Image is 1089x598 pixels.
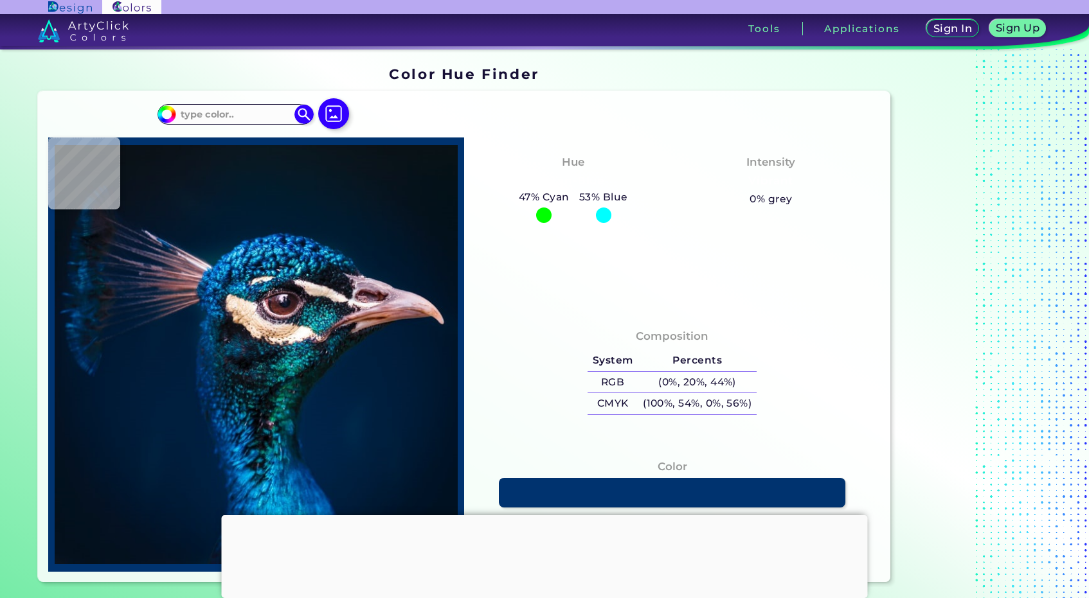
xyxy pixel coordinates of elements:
[992,21,1043,37] a: Sign Up
[588,350,638,371] h5: System
[750,191,792,207] h5: 0% grey
[389,64,539,84] h1: Color Hue Finder
[222,515,868,595] iframe: Advertisement
[38,19,129,42] img: logo_artyclick_colors_white.svg
[514,189,574,206] h5: 47% Cyan
[636,327,708,346] h4: Composition
[998,23,1038,33] h5: Sign Up
[658,457,687,476] h4: Color
[896,61,1056,587] iframe: Advertisement
[574,189,633,206] h5: 53% Blue
[638,372,757,393] h5: (0%, 20%, 44%)
[562,153,584,171] h4: Hue
[55,144,458,565] img: img_pavlin.jpg
[48,1,91,13] img: ArtyClick Design logo
[646,512,699,527] h3: #00336F
[638,350,757,371] h5: Percents
[748,24,780,33] h3: Tools
[588,393,638,414] h5: CMYK
[175,106,295,123] input: type color..
[588,372,638,393] h5: RGB
[318,98,349,129] img: icon picture
[935,24,970,33] h5: Sign In
[746,153,795,171] h4: Intensity
[537,173,609,189] h3: Cyan-Blue
[824,24,899,33] h3: Applications
[294,105,314,124] img: icon search
[929,21,977,37] a: Sign In
[743,173,799,189] h3: Vibrant
[638,393,757,414] h5: (100%, 54%, 0%, 56%)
